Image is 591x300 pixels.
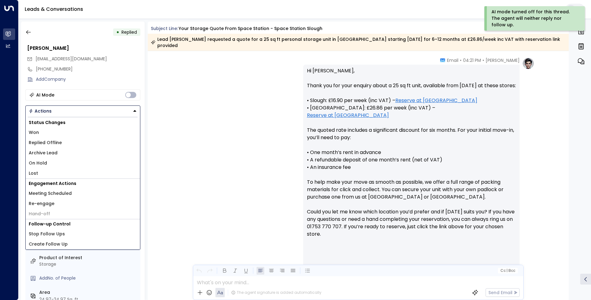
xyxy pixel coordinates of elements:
[29,190,72,197] span: Meeting Scheduled
[39,261,138,268] div: Storage
[36,56,107,62] span: [EMAIL_ADDRESS][DOMAIN_NAME]
[121,29,137,35] span: Replied
[29,170,38,177] span: Lost
[36,92,54,98] div: AI Mode
[179,25,322,32] div: Your storage quote from Space Station - Space Station Slough
[29,200,54,207] span: Re-engage
[483,57,484,63] span: •
[36,66,140,72] div: [PHONE_NUMBER]
[29,211,50,217] span: Hand-off
[39,289,138,296] label: Area
[29,108,52,114] div: Actions
[231,290,321,295] div: The agent signature is added automatically
[36,56,107,62] span: johnjack@gmail.com
[195,267,203,275] button: Undo
[26,219,140,229] h1: Follow-up Control
[26,118,140,127] h1: Status Changes
[491,9,576,28] div: AI mode turned off for this thread. The agent will neither reply nor follow up.
[151,25,178,32] span: Subject Line:
[29,139,62,146] span: Replied Offline
[29,150,57,156] span: Archive Lead
[447,57,458,63] span: Email
[116,27,119,38] div: •
[522,57,534,70] img: profile-logo.png
[29,241,68,247] span: Create Follow Up
[25,105,140,117] div: Button group with a nested menu
[307,67,516,245] p: Hi [PERSON_NAME], Thank you for your enquiry about a 25 sq ft unit, available from [DATE] at thes...
[506,268,508,273] span: |
[307,112,389,119] a: Reserve at [GEOGRAPHIC_DATA]
[498,268,517,274] button: Cc|Bcc
[29,160,47,166] span: On Hold
[27,45,140,52] div: [PERSON_NAME]
[39,275,138,281] div: AddNo. of People
[463,57,481,63] span: 04:21 PM
[36,76,140,83] div: AddCompany
[25,105,140,117] button: Actions
[395,97,477,104] a: Reserve at [GEOGRAPHIC_DATA]
[29,231,65,237] span: Stop Follow Ups
[500,268,515,273] span: Cc Bcc
[151,36,565,49] div: Lead [PERSON_NAME] requested a quote for a 25 sq ft personal storage unit in [GEOGRAPHIC_DATA] st...
[26,179,140,188] h1: Engagement Actions
[25,6,83,13] a: Leads & Conversations
[486,57,520,63] span: [PERSON_NAME]
[29,129,39,136] span: Won
[206,267,214,275] button: Redo
[460,57,461,63] span: •
[39,255,138,261] label: Product of Interest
